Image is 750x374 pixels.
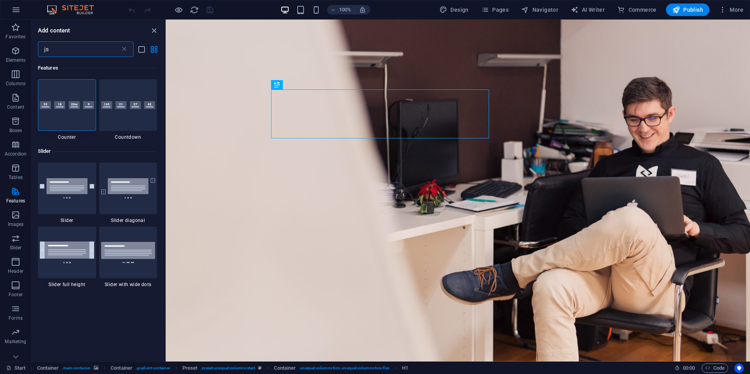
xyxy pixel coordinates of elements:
p: Header [8,268,23,274]
img: counter.svg [40,101,94,109]
button: Code [702,363,728,373]
span: Pages [481,6,509,14]
div: Slider full height [38,227,96,288]
span: . main-container [62,363,91,373]
button: reload [189,5,199,14]
span: AI Writer [571,6,605,14]
img: Editor Logo [45,5,104,14]
button: Usercentrics [734,363,744,373]
span: . gradient-container [136,363,170,373]
p: Elements [6,57,26,63]
p: Columns [6,81,25,87]
h6: Features [38,63,157,73]
h6: Slider [38,147,157,156]
img: countdown.svg [101,101,155,109]
div: Slider [38,163,96,224]
div: Slider diagonal [99,163,157,224]
p: Favorites [5,34,25,40]
p: Images [8,221,24,227]
button: grid-view [149,45,159,54]
span: Counter [38,134,96,140]
nav: breadcrumb [37,363,408,373]
span: Code [705,363,725,373]
span: Publish [672,6,703,14]
button: AI Writer [568,4,608,16]
span: Click to select. Double-click to edit [182,363,198,373]
p: Content [7,104,24,110]
button: list-view [137,45,146,54]
span: Slider with wide dots [99,281,157,288]
h6: Add content [38,26,70,35]
button: Publish [666,4,709,16]
button: More [716,4,746,16]
span: Commerce [617,6,657,14]
span: . preset-unequal-columns-start [200,363,255,373]
a: Click to cancel selection. Double-click to open Pages [6,363,26,373]
input: Search [38,41,120,57]
button: Commerce [614,4,660,16]
span: Slider diagonal [99,217,157,224]
p: Boxes [9,127,22,134]
p: Features [6,198,25,204]
span: Click to select. Double-click to edit [402,363,408,373]
img: slider-wide-dots1.svg [101,242,155,263]
span: Click to select. Double-click to edit [111,363,132,373]
span: Design [439,6,469,14]
div: Slider with wide dots [99,227,157,288]
span: Click to select. Double-click to edit [274,363,296,373]
span: More [719,6,743,14]
button: Navigator [518,4,561,16]
div: Counter [38,79,96,140]
button: Click here to leave preview mode and continue editing [174,5,183,14]
i: This element is a customizable preset [258,366,262,370]
i: This element contains a background [94,366,98,370]
div: Countdown [99,79,157,140]
button: Design [436,4,472,16]
i: Reload page [190,5,199,14]
span: . unequal-columns-box .unequal-columns-box-flex [299,363,389,373]
img: slider-diagonal.svg [101,178,155,199]
button: Pages [478,4,512,16]
span: Slider [38,217,96,224]
span: : [688,365,689,371]
span: Navigator [521,6,558,14]
button: close panel [149,26,159,35]
p: Slider [10,245,22,251]
h6: Session time [675,363,695,373]
p: Accordion [5,151,27,157]
span: Click to select. Double-click to edit [37,363,59,373]
span: Slider full height [38,281,96,288]
span: Countdown [99,134,157,140]
span: 00 00 [683,363,695,373]
p: Tables [9,174,23,181]
img: slider.svg [40,178,94,199]
p: Forms [9,315,23,321]
i: On resize automatically adjust zoom level to fit chosen device. [359,6,366,13]
img: slider-full-height.svg [40,242,94,263]
p: Footer [9,292,23,298]
p: Marketing [5,338,26,345]
h6: 100% [339,5,351,14]
button: 100% [327,5,355,14]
